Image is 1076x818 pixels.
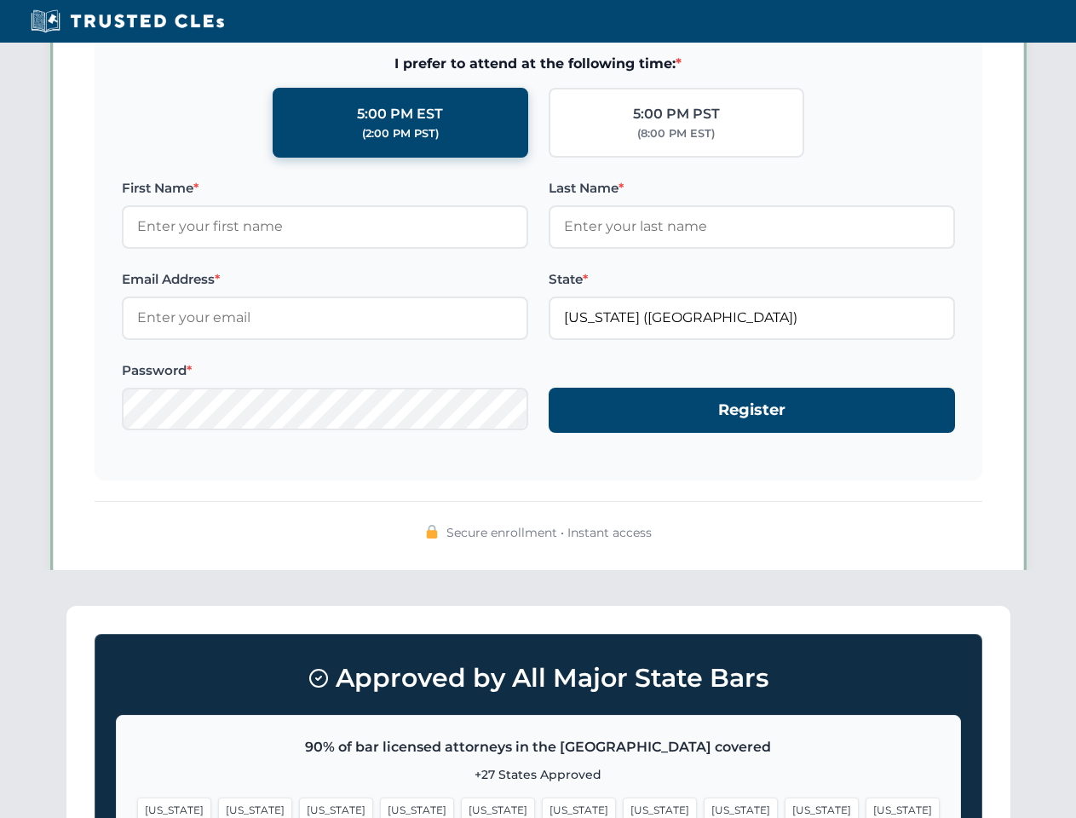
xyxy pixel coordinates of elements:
[137,736,940,758] p: 90% of bar licensed attorneys in the [GEOGRAPHIC_DATA] covered
[425,525,439,539] img: 🔒
[549,269,955,290] label: State
[549,388,955,433] button: Register
[446,523,652,542] span: Secure enrollment • Instant access
[122,205,528,248] input: Enter your first name
[549,178,955,199] label: Last Name
[122,269,528,290] label: Email Address
[122,297,528,339] input: Enter your email
[549,297,955,339] input: Florida (FL)
[122,360,528,381] label: Password
[122,178,528,199] label: First Name
[633,103,720,125] div: 5:00 PM PST
[549,205,955,248] input: Enter your last name
[116,655,961,701] h3: Approved by All Major State Bars
[26,9,229,34] img: Trusted CLEs
[122,53,955,75] span: I prefer to attend at the following time:
[357,103,443,125] div: 5:00 PM EST
[362,125,439,142] div: (2:00 PM PST)
[137,765,940,784] p: +27 States Approved
[637,125,715,142] div: (8:00 PM EST)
